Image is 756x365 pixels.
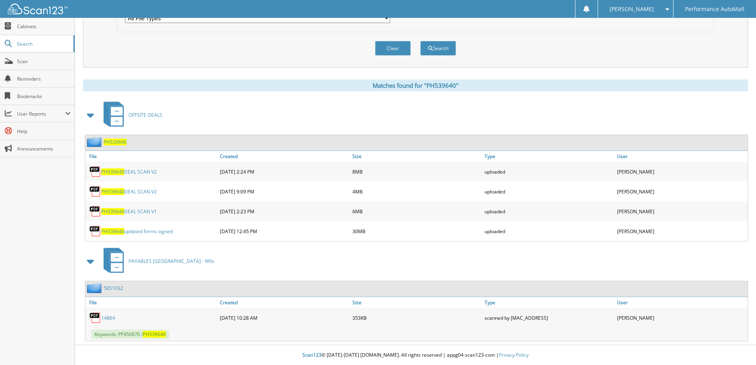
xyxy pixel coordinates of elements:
div: [PERSON_NAME] [615,310,748,326]
div: [PERSON_NAME] [615,183,748,199]
div: [DATE] 12:45 PM [218,223,350,239]
span: Help [17,128,71,135]
div: 353KB [350,310,483,326]
a: Size [350,151,483,162]
a: OFFSITE DEALS [99,99,162,131]
div: © [DATE]-[DATE] [DOMAIN_NAME]. All rights reserved | appg04-scan123-com | [75,346,756,365]
a: PAYABLES [GEOGRAPHIC_DATA] - W9s [99,245,214,277]
span: Cabinets [17,23,71,30]
img: PDF.png [89,312,101,324]
span: PH539640 [143,331,166,338]
a: User [615,297,748,308]
a: Type [483,151,615,162]
img: PDF.png [89,185,101,197]
div: [PERSON_NAME] [615,223,748,239]
div: uploaded [483,183,615,199]
span: Scan [17,58,71,65]
img: PDF.png [89,205,101,217]
a: Created [218,297,350,308]
div: Matches found for "PH539640" [83,79,748,91]
div: uploaded [483,203,615,219]
div: 4MB [350,183,483,199]
a: File [85,151,218,162]
img: folder2.png [87,283,104,293]
div: 6MB [350,203,483,219]
div: [DATE] 9:09 PM [218,183,350,199]
a: File [85,297,218,308]
img: PDF.png [89,166,101,178]
img: PDF.png [89,225,101,237]
span: [PERSON_NAME] [610,7,654,12]
a: User [615,151,748,162]
a: Created [218,151,350,162]
div: uploaded [483,164,615,180]
button: Clear [375,41,411,56]
span: PH539640 [101,228,124,235]
div: 8MB [350,164,483,180]
span: PH539640 [101,168,124,175]
a: Size [350,297,483,308]
a: Type [483,297,615,308]
a: 5851032 [104,285,123,292]
span: PH539640 [101,188,124,195]
a: Privacy Policy [499,351,529,358]
div: 30MB [350,223,483,239]
a: PH539640 [104,139,127,145]
span: Search [17,41,69,47]
span: Keywords: PF450670 / [91,330,169,339]
a: PH539640DEAL SCAN V1 [101,208,157,215]
span: Bookmarks [17,93,71,100]
span: User Reports [17,110,65,117]
a: PH539640updated forms signed [101,228,173,235]
img: folder2.png [87,137,104,147]
a: PH539640DEAL SCAN V2 [101,188,157,195]
div: [DATE] 10:28 AM [218,310,350,326]
a: PH539640DEAL SCAN V2 [101,168,157,175]
div: [DATE] 2:24 PM [218,164,350,180]
div: [PERSON_NAME] [615,203,748,219]
span: PAYABLES [GEOGRAPHIC_DATA] - W9s [129,258,214,265]
div: uploaded [483,223,615,239]
button: Search [420,41,456,56]
span: Reminders [17,75,71,82]
span: Performance AutoMall [685,7,744,12]
span: Scan123 [302,351,321,358]
span: PH539640 [101,208,124,215]
span: OFFSITE DEALS [129,112,162,118]
img: scan123-logo-white.svg [8,4,67,14]
div: [DATE] 2:23 PM [218,203,350,219]
a: 14864 [101,315,115,321]
span: Announcements [17,145,71,152]
div: [PERSON_NAME] [615,164,748,180]
div: scanned by [MAC_ADDRESS] [483,310,615,326]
